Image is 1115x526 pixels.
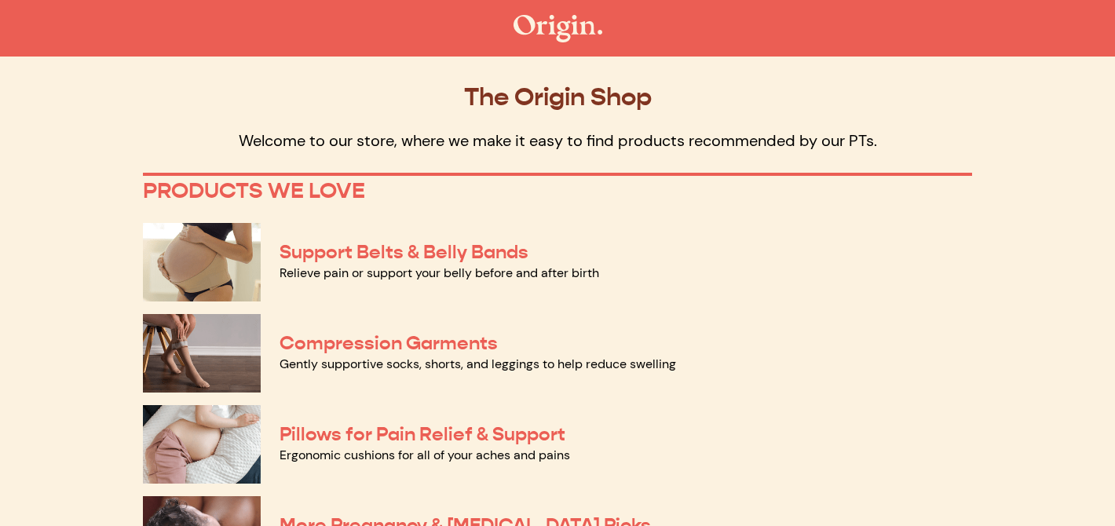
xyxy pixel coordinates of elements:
a: Pillows for Pain Relief & Support [280,422,565,446]
p: The Origin Shop [143,82,972,111]
a: Support Belts & Belly Bands [280,240,528,264]
img: Compression Garments [143,314,261,393]
img: The Origin Shop [514,15,602,42]
a: Ergonomic cushions for all of your aches and pains [280,447,570,463]
a: Gently supportive socks, shorts, and leggings to help reduce swelling [280,356,676,372]
p: Welcome to our store, where we make it easy to find products recommended by our PTs. [143,130,972,151]
p: PRODUCTS WE LOVE [143,177,972,204]
a: Relieve pain or support your belly before and after birth [280,265,599,281]
img: Support Belts & Belly Bands [143,223,261,301]
a: Compression Garments [280,331,498,355]
img: Pillows for Pain Relief & Support [143,405,261,484]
